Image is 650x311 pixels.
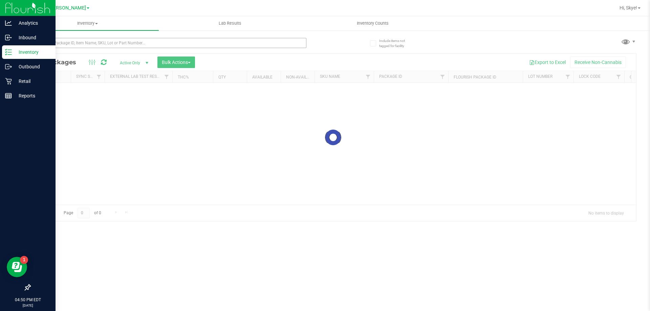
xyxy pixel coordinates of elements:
a: Inventory Counts [301,16,444,30]
p: Analytics [12,19,52,27]
p: Inventory [12,48,52,56]
p: 04:50 PM EDT [3,297,52,303]
inline-svg: Retail [5,78,12,85]
inline-svg: Outbound [5,63,12,70]
p: [DATE] [3,303,52,308]
p: Outbound [12,63,52,71]
a: Inventory [16,16,159,30]
a: Lab Results [159,16,301,30]
inline-svg: Inventory [5,49,12,55]
span: Inventory Counts [348,20,398,26]
span: Hi, Skye! [620,5,637,10]
span: [PERSON_NAME] [49,5,86,11]
input: Search Package ID, Item Name, SKU, Lot or Part Number... [30,38,306,48]
inline-svg: Inbound [5,34,12,41]
span: Lab Results [210,20,251,26]
iframe: Resource center unread badge [20,256,28,264]
span: Include items not tagged for facility [379,38,413,48]
inline-svg: Reports [5,92,12,99]
p: Inbound [12,34,52,42]
inline-svg: Analytics [5,20,12,26]
span: Inventory [16,20,159,26]
p: Reports [12,92,52,100]
iframe: Resource center [7,257,27,277]
p: Retail [12,77,52,85]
